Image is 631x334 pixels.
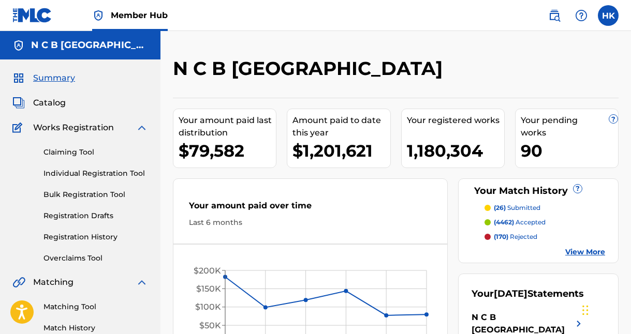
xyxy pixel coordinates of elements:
span: Matching [33,276,74,289]
span: [DATE] [494,288,527,299]
img: Accounts [12,39,25,52]
img: Works Registration [12,122,26,134]
a: (26) submitted [485,203,605,212]
span: Catalog [33,97,66,109]
img: expand [136,122,148,134]
span: ? [574,185,582,193]
img: Summary [12,72,25,84]
span: Summary [33,72,75,84]
tspan: $100K [195,302,221,312]
img: MLC Logo [12,8,52,23]
div: User Menu [598,5,619,26]
p: accepted [494,218,546,227]
tspan: $200K [194,266,221,276]
div: Amount paid to date this year [292,114,390,139]
a: Matching Tool [43,301,148,312]
div: Træk [582,295,589,326]
a: Individual Registration Tool [43,168,148,179]
div: Your Match History [472,184,605,198]
a: CatalogCatalog [12,97,66,109]
iframe: Chat Widget [579,284,631,334]
span: Member Hub [111,9,168,21]
div: Your pending works [521,114,618,139]
div: Chat-widget [579,284,631,334]
a: (4462) accepted [485,218,605,227]
img: Matching [12,276,25,289]
h5: N C B SCANDINAVIA [31,39,148,51]
img: expand [136,276,148,289]
div: Your Statements [472,287,584,301]
h2: N C B [GEOGRAPHIC_DATA] [173,57,448,80]
a: Overclaims Tool [43,253,148,264]
iframe: Resource Center [602,200,631,283]
a: Registration Drafts [43,210,148,221]
div: Your amount paid last distribution [179,114,276,139]
div: Your amount paid over time [189,200,432,217]
div: 90 [521,139,618,162]
img: help [575,9,588,22]
img: Catalog [12,97,25,109]
a: (170) rejected [485,232,605,241]
img: search [548,9,561,22]
a: SummarySummary [12,72,75,84]
span: Works Registration [33,122,114,134]
div: 1,180,304 [407,139,504,162]
a: Registration History [43,232,148,242]
a: View More [565,247,605,257]
div: $1,201,621 [292,139,390,162]
a: Match History [43,323,148,333]
div: $79,582 [179,139,276,162]
img: Top Rightsholder [92,9,105,22]
div: Last 6 months [189,217,432,228]
p: submitted [494,203,540,212]
div: Your registered works [407,114,504,127]
span: (170) [494,233,508,240]
span: (26) [494,204,506,211]
tspan: $150K [196,284,221,294]
span: ? [609,115,618,123]
div: Help [571,5,592,26]
a: Claiming Tool [43,147,148,158]
a: Public Search [544,5,565,26]
p: rejected [494,232,537,241]
a: Bulk Registration Tool [43,189,148,200]
tspan: $50K [199,321,221,330]
span: (4462) [494,218,514,226]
